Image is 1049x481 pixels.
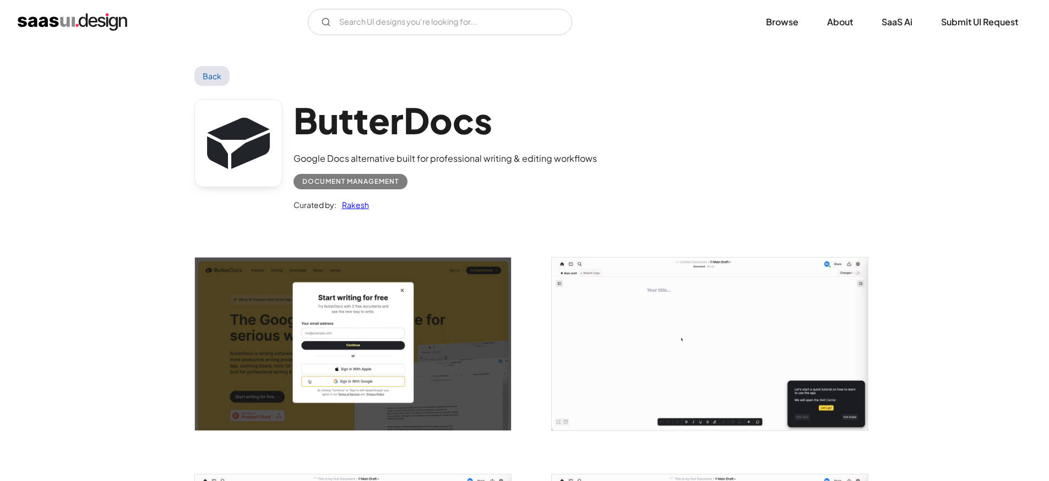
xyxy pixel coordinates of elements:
[18,13,127,31] a: home
[928,10,1031,34] a: Submit UI Request
[293,198,336,211] div: Curated by:
[194,66,230,86] a: Back
[308,9,572,35] input: Search UI designs you're looking for...
[195,258,511,430] img: 6629d934396f0a9dedf0f1e9_Signup.jpg
[336,198,369,211] a: Rakesh
[302,175,399,188] div: Document Management
[552,258,868,430] img: 6629d9349e6d6725b480e5c3_Home%20Screen.jpg
[293,152,597,165] div: Google Docs alternative built for professional writing & editing workflows
[814,10,866,34] a: About
[308,9,572,35] form: Email Form
[868,10,926,34] a: SaaS Ai
[552,258,868,430] a: open lightbox
[753,10,812,34] a: Browse
[195,258,511,430] a: open lightbox
[293,99,597,141] h1: ButterDocs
